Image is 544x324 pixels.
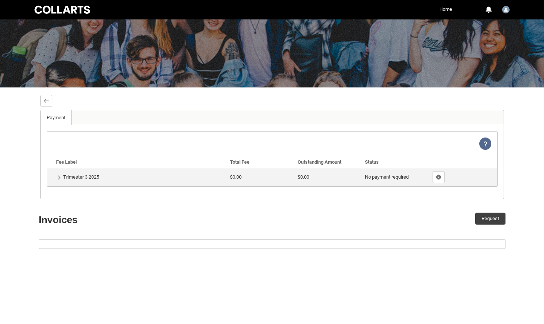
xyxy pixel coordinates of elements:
lightning-formatted-number: $0.00 [298,174,309,180]
b: Fee Label [56,159,77,165]
b: Status [365,159,379,165]
button: Show Fee Lines [433,171,445,183]
td: No payment required [362,168,430,186]
lightning-icon: View Help [479,138,491,150]
a: Payment [41,110,72,125]
span: View Help [479,141,491,146]
button: Back [40,95,52,107]
lightning-formatted-number: $0.00 [230,174,242,180]
button: Show Details [56,174,62,180]
td: Trimester 3 2025 [47,168,227,186]
button: Request [475,213,505,225]
button: User Profile Student.cjordan.20253200 [500,3,511,15]
img: Student.cjordan.20253200 [502,6,510,13]
a: Home [437,4,454,15]
strong: Invoices [39,214,78,225]
b: Outstanding Amount [298,159,341,165]
b: Total Fee [230,159,249,165]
